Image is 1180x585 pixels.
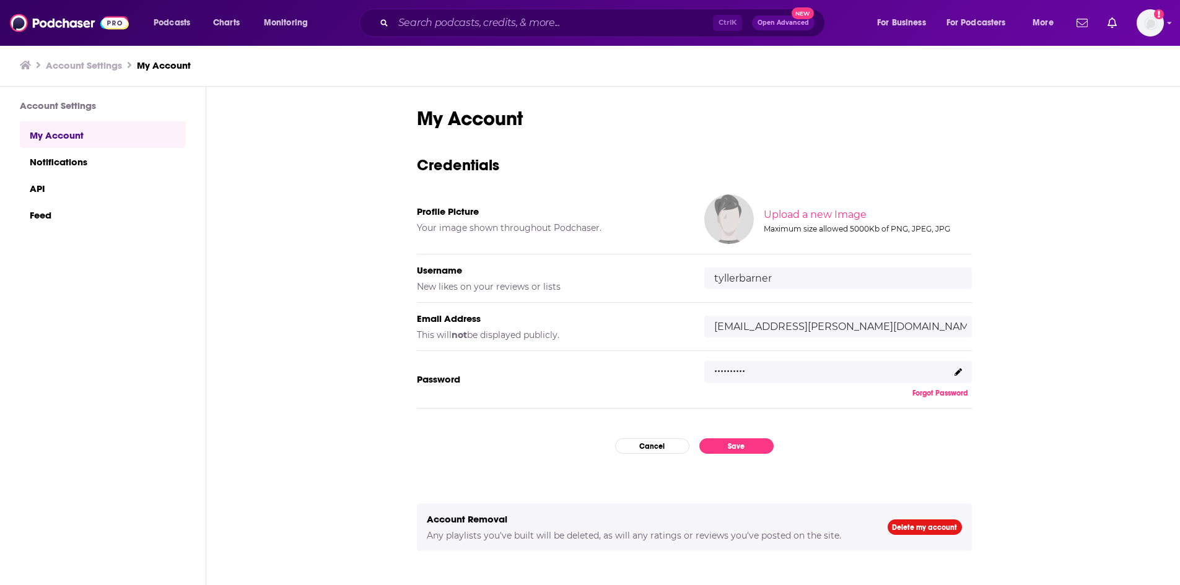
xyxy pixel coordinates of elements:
[1154,9,1164,19] svg: Add a profile image
[1024,13,1069,33] button: open menu
[888,519,962,535] a: Delete my account
[371,9,837,37] div: Search podcasts, credits, & more...
[393,13,713,33] input: Search podcasts, credits, & more...
[877,14,926,32] span: For Business
[1033,14,1054,32] span: More
[1137,9,1164,37] button: Show profile menu
[417,106,972,131] h1: My Account
[427,513,868,525] h5: Account Removal
[1137,9,1164,37] img: User Profile
[417,222,684,233] h5: Your image shown throughout Podchaser.
[46,59,122,71] a: Account Settings
[704,194,754,244] img: Your profile image
[1072,12,1093,33] a: Show notifications dropdown
[145,13,206,33] button: open menu
[417,281,684,292] h5: New likes on your reviews or lists
[20,100,186,111] h3: Account Settings
[205,13,247,33] a: Charts
[713,15,742,31] span: Ctrl K
[137,59,191,71] a: My Account
[20,175,186,201] a: API
[946,14,1006,32] span: For Podcasters
[752,15,815,30] button: Open AdvancedNew
[417,313,684,324] h5: Email Address
[417,329,684,340] h5: This will be displayed publicly.
[213,14,240,32] span: Charts
[20,121,186,148] a: My Account
[704,267,972,289] input: username
[255,13,324,33] button: open menu
[417,373,684,385] h5: Password
[792,7,814,19] span: New
[1103,12,1122,33] a: Show notifications dropdown
[615,438,689,454] button: Cancel
[264,14,308,32] span: Monitoring
[704,316,972,337] input: email
[1137,9,1164,37] span: Logged in as tyllerbarner
[427,530,868,541] h5: Any playlists you've built will be deleted, as will any ratings or reviews you've posted on the s...
[868,13,942,33] button: open menu
[10,11,129,35] img: Podchaser - Follow, Share and Rate Podcasts
[417,206,684,217] h5: Profile Picture
[417,155,972,175] h3: Credentials
[938,13,1024,33] button: open menu
[714,358,745,376] p: ..........
[699,438,774,454] button: Save
[20,201,186,228] a: Feed
[20,148,186,175] a: Notifications
[154,14,190,32] span: Podcasts
[764,224,969,233] div: Maximum size allowed 5000Kb of PNG, JPEG, JPG
[758,20,809,26] span: Open Advanced
[909,388,972,398] button: Forgot Password
[417,264,684,276] h5: Username
[452,329,467,340] b: not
